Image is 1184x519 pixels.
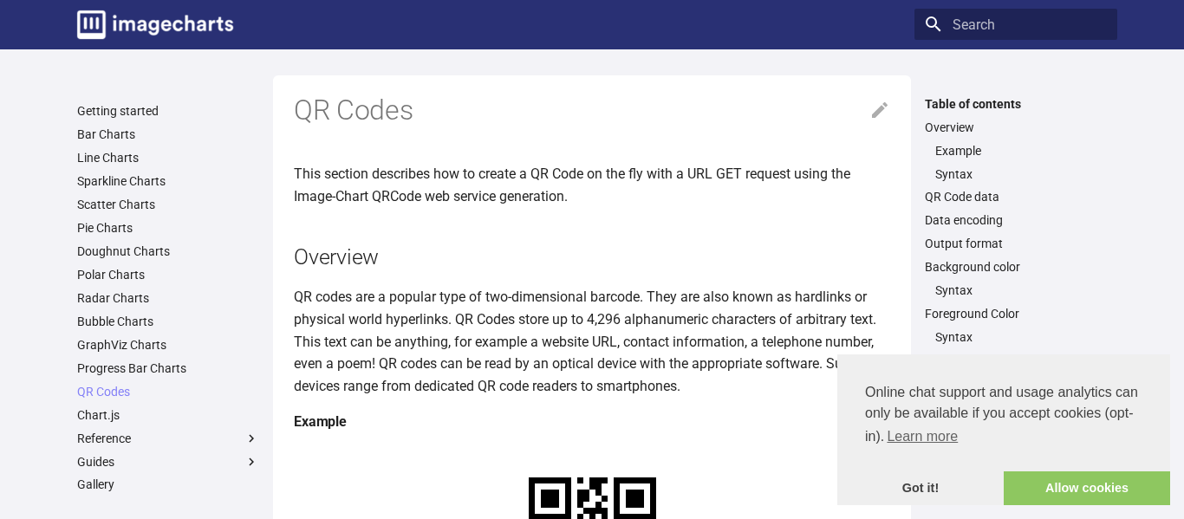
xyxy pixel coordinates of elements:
[77,407,259,423] a: Chart.js
[294,242,890,272] h2: Overview
[925,353,1107,368] a: Error correction level and margin
[294,286,890,397] p: QR codes are a popular type of two-dimensional barcode. They are also known as hardlinks or physi...
[294,411,890,433] h4: Example
[77,127,259,142] a: Bar Charts
[77,103,259,119] a: Getting started
[935,166,1107,182] a: Syntax
[865,382,1142,450] span: Online chat support and usage analytics can only be available if you accept cookies (opt-in).
[77,10,233,39] img: logo
[925,282,1107,298] nav: Background color
[77,197,259,212] a: Scatter Charts
[77,360,259,376] a: Progress Bar Charts
[925,212,1107,228] a: Data encoding
[1004,471,1170,506] a: allow cookies
[70,3,240,46] a: Image-Charts documentation
[77,337,259,353] a: GraphViz Charts
[77,267,259,282] a: Polar Charts
[294,93,890,129] h1: QR Codes
[935,143,1107,159] a: Example
[925,329,1107,345] nav: Foreground Color
[77,173,259,189] a: Sparkline Charts
[914,96,1117,369] nav: Table of contents
[77,243,259,259] a: Doughnut Charts
[294,163,890,207] p: This section describes how to create a QR Code on the fly with a URL GET request using the Image-...
[914,9,1117,40] input: Search
[935,329,1107,345] a: Syntax
[925,306,1107,321] a: Foreground Color
[925,189,1107,204] a: QR Code data
[77,150,259,165] a: Line Charts
[925,259,1107,275] a: Background color
[77,290,259,306] a: Radar Charts
[77,384,259,399] a: QR Codes
[77,314,259,329] a: Bubble Charts
[925,120,1107,135] a: Overview
[925,236,1107,251] a: Output format
[77,220,259,236] a: Pie Charts
[935,282,1107,298] a: Syntax
[837,354,1170,505] div: cookieconsent
[77,477,259,492] a: Gallery
[925,143,1107,182] nav: Overview
[914,96,1117,112] label: Table of contents
[884,424,960,450] a: learn more about cookies
[77,431,259,446] label: Reference
[77,454,259,470] label: Guides
[837,471,1004,506] a: dismiss cookie message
